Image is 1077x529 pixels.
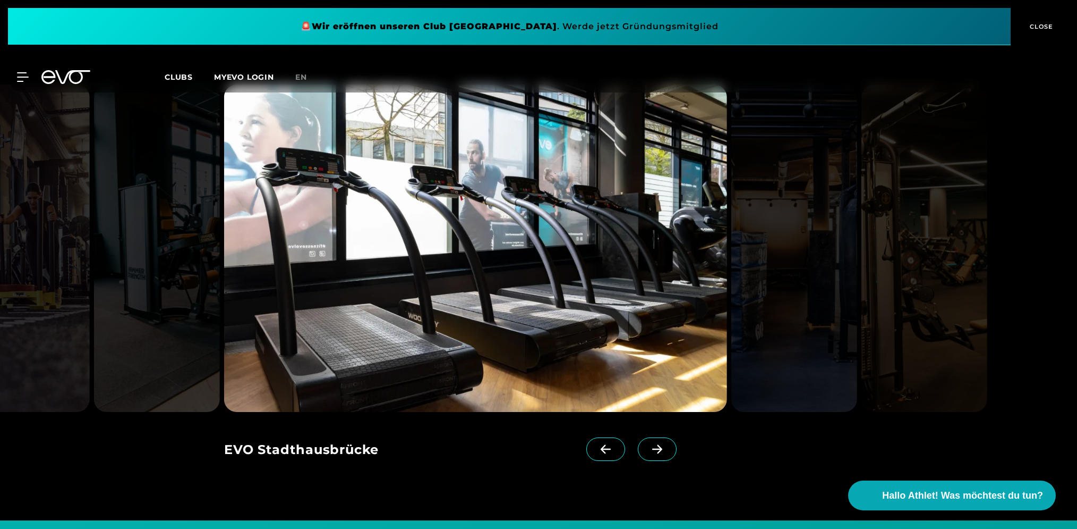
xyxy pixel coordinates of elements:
button: CLOSE [1011,8,1069,45]
span: Hallo Athlet! Was möchtest du tun? [882,489,1043,503]
button: Hallo Athlet! Was möchtest du tun? [848,481,1056,510]
a: en [295,71,320,83]
img: evofitness [224,85,727,412]
img: evofitness [731,85,857,412]
span: CLOSE [1027,22,1053,31]
a: Clubs [165,72,214,82]
img: evofitness [94,85,220,412]
img: evofitness [861,85,987,412]
span: Clubs [165,72,193,82]
span: en [295,72,307,82]
a: MYEVO LOGIN [214,72,274,82]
